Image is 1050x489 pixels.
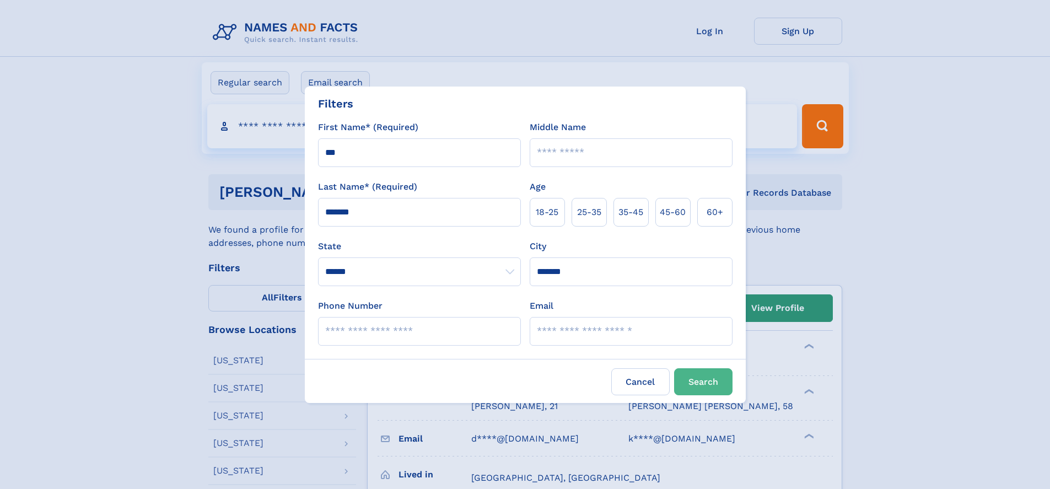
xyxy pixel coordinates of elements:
label: Cancel [611,368,670,395]
label: Last Name* (Required) [318,180,417,194]
label: Middle Name [530,121,586,134]
label: Age [530,180,546,194]
label: Phone Number [318,299,383,313]
label: State [318,240,521,253]
label: Email [530,299,553,313]
div: Filters [318,95,353,112]
button: Search [674,368,733,395]
label: City [530,240,546,253]
span: 25‑35 [577,206,601,219]
span: 60+ [707,206,723,219]
span: 35‑45 [618,206,643,219]
span: 45‑60 [660,206,686,219]
span: 18‑25 [536,206,558,219]
label: First Name* (Required) [318,121,418,134]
